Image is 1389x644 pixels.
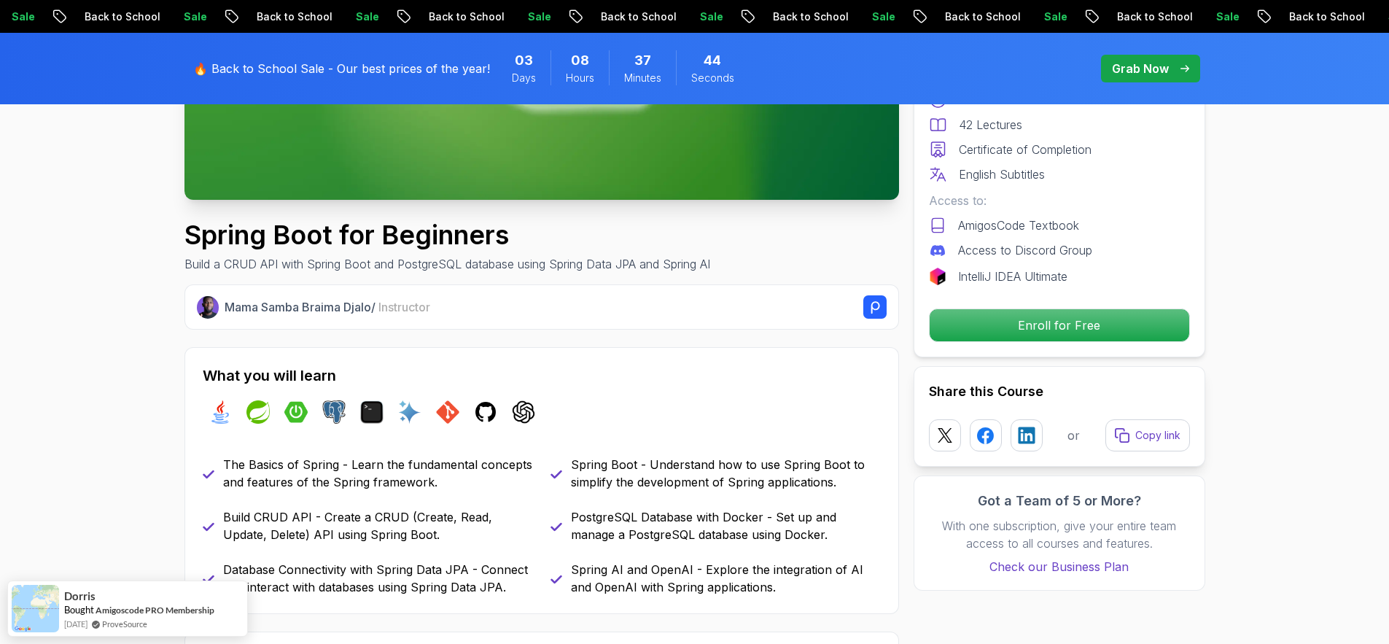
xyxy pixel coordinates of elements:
h3: Got a Team of 5 or More? [929,491,1190,511]
p: Mama Samba Braima Djalo / [225,298,430,316]
p: Back to School [750,9,849,24]
p: Build a CRUD API with Spring Boot and PostgreSQL database using Spring Data JPA and Spring AI [184,255,710,273]
p: Enroll for Free [930,309,1189,341]
p: Sale [677,9,723,24]
img: spring logo [246,400,270,424]
p: Spring AI and OpenAI - Explore the integration of AI and OpenAI with Spring applications. [571,561,881,596]
img: provesource social proof notification image [12,585,59,632]
p: or [1067,427,1080,444]
p: 🔥 Back to School Sale - Our best prices of the year! [193,60,490,77]
p: Back to School [922,9,1021,24]
p: Copy link [1135,428,1180,443]
p: The Basics of Spring - Learn the fundamental concepts and features of the Spring framework. [223,456,533,491]
span: 8 Hours [571,50,589,71]
p: Access to: [929,192,1190,209]
p: Certificate of Completion [959,141,1092,158]
a: Check our Business Plan [929,558,1190,575]
img: postgres logo [322,400,346,424]
span: 37 Minutes [634,50,651,71]
img: Nelson Djalo [197,296,219,319]
button: Copy link [1105,419,1190,451]
h2: Share this Course [929,381,1190,402]
p: PostgreSQL Database with Docker - Set up and manage a PostgreSQL database using Docker. [571,508,881,543]
span: [DATE] [64,618,87,630]
p: With one subscription, give your entire team access to all courses and features. [929,517,1190,552]
img: java logo [209,400,232,424]
p: Back to School [233,9,332,24]
span: Days [512,71,536,85]
p: 42 Lectures [959,116,1022,133]
h1: Spring Boot for Beginners [184,220,710,249]
p: Sale [332,9,379,24]
img: github logo [474,400,497,424]
p: Database Connectivity with Spring Data JPA - Connect and interact with databases using Spring Dat... [223,561,533,596]
img: jetbrains logo [929,268,946,285]
p: Spring Boot - Understand how to use Spring Boot to simplify the development of Spring applications. [571,456,881,491]
p: IntelliJ IDEA Ultimate [958,268,1067,285]
span: 44 Seconds [704,50,721,71]
p: Sale [849,9,895,24]
span: Dorris [64,590,96,602]
img: chatgpt logo [512,400,535,424]
p: Build CRUD API - Create a CRUD (Create, Read, Update, Delete) API using Spring Boot. [223,508,533,543]
p: Access to Discord Group [958,241,1092,259]
img: ai logo [398,400,421,424]
p: Back to School [1094,9,1193,24]
p: Back to School [61,9,160,24]
img: git logo [436,400,459,424]
p: Sale [160,9,207,24]
p: Back to School [405,9,505,24]
p: Sale [505,9,551,24]
span: Instructor [378,300,430,314]
p: Grab Now [1112,60,1169,77]
p: Sale [1021,9,1067,24]
p: Back to School [1266,9,1365,24]
span: Hours [566,71,594,85]
p: Sale [1193,9,1240,24]
h2: What you will learn [203,365,881,386]
p: AmigosCode Textbook [958,217,1079,234]
span: Minutes [624,71,661,85]
p: Back to School [577,9,677,24]
a: ProveSource [102,618,147,630]
span: Seconds [691,71,734,85]
span: 3 Days [515,50,533,71]
img: spring-boot logo [284,400,308,424]
img: terminal logo [360,400,384,424]
p: English Subtitles [959,166,1045,183]
span: Bought [64,604,94,616]
a: Amigoscode PRO Membership [96,605,214,616]
button: Enroll for Free [929,309,1190,342]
